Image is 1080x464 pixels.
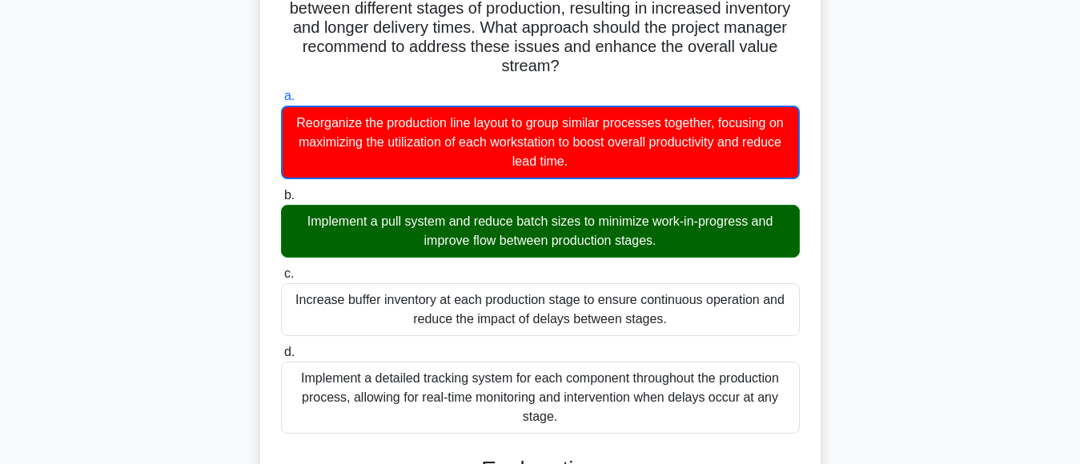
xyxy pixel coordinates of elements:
[281,205,800,258] div: Implement a pull system and reduce batch sizes to minimize work-in-progress and improve flow betw...
[284,89,295,102] span: a.
[281,106,800,179] div: Reorganize the production line layout to group similar processes together, focusing on maximizing...
[281,362,800,434] div: Implement a detailed tracking system for each component throughout the production process, allowi...
[284,188,295,202] span: b.
[284,345,295,358] span: d.
[281,283,800,336] div: Increase buffer inventory at each production stage to ensure continuous operation and reduce the ...
[284,266,294,280] span: c.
